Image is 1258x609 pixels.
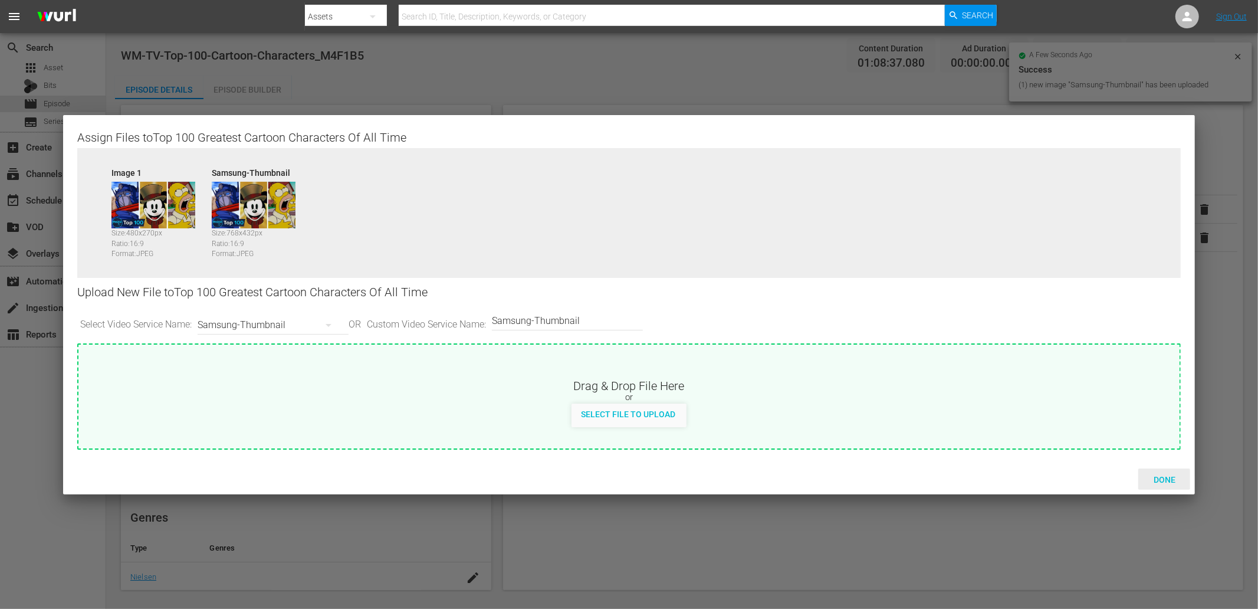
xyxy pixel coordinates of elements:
span: Select File to Upload [571,410,685,419]
span: Custom Video Service Name: [364,318,489,332]
span: menu [7,9,21,24]
img: ans4CAIJ8jUAAAAAAAAAAAAAAAAAAAAAAAAgQb4GAAAAAAAAAAAAAAAAAAAAAAAAJMjXAAAAAAAAAAAAAAAAAAAAAAAAgAT5G... [28,3,85,31]
span: OR [346,318,364,332]
div: Upload New File to Top 100 Greatest Cartoon Characters Of All Time [77,278,1181,307]
span: Done [1144,475,1185,484]
a: Sign Out [1216,12,1247,21]
button: Select File to Upload [571,404,685,425]
div: Image 1 [111,167,206,175]
div: Size: 480 x 270 px Ratio: 16:9 Format: JPEG [111,228,206,253]
div: Drag & Drop File Here [78,378,1180,392]
div: Samsung-Thumbnail [198,309,343,342]
img: 90462988-Samsung-Thumbnail_v1.jpg [212,182,295,229]
div: Samsung-Thumbnail [212,167,306,175]
span: Search [963,5,994,26]
button: Search [945,5,997,26]
div: or [78,392,1180,404]
div: Size: 768 x 432 px Ratio: 16:9 Format: JPEG [212,228,306,253]
button: Done [1138,469,1190,490]
div: Assign Files to Top 100 Greatest Cartoon Characters Of All Time [77,129,1181,143]
span: Select Video Service Name: [77,318,195,332]
img: 192370487-0.jpeg [111,182,195,229]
